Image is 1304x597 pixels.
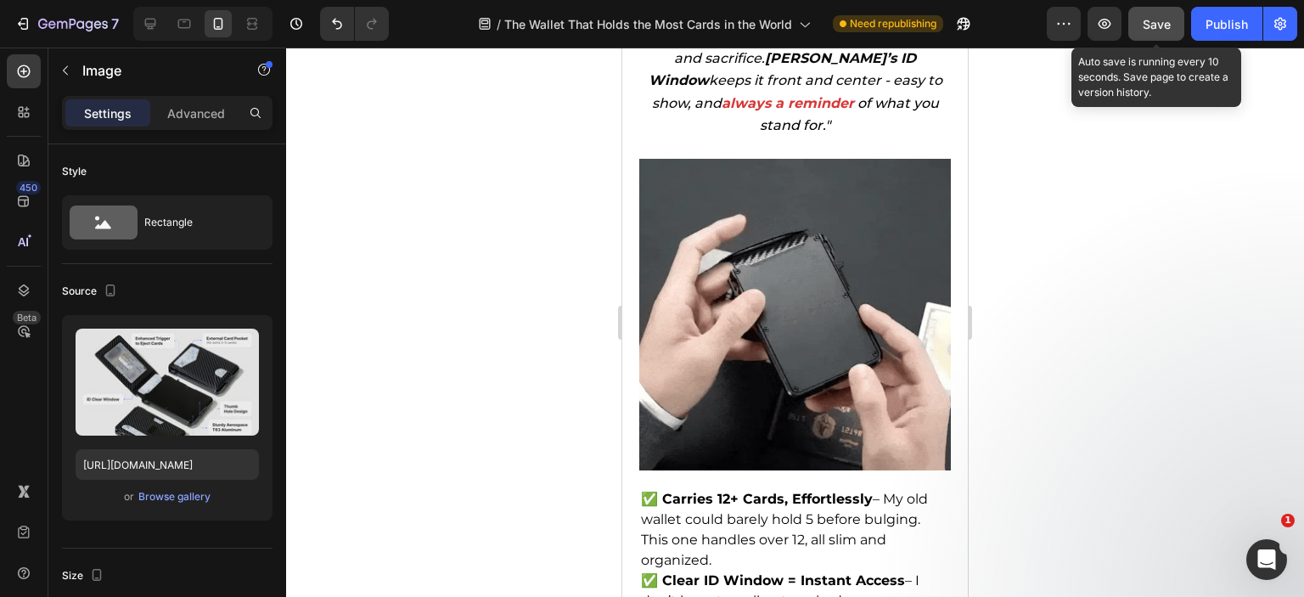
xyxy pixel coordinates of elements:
[504,15,792,33] span: The Wallet That Holds the Most Cards in the World
[144,203,248,242] div: Rectangle
[1206,15,1248,33] div: Publish
[7,7,126,41] button: 7
[19,525,305,582] span: – I don’t have to pull out my badge anymore. Just flash and go at gates or checkpoints.
[497,15,501,33] span: /
[82,60,227,81] p: Image
[1246,539,1287,580] iframe: Intercom live chat
[124,487,134,507] span: or
[16,181,41,194] div: 450
[1143,17,1171,31] span: Save
[1281,514,1295,527] span: 1
[1191,7,1262,41] button: Publish
[62,280,121,303] div: Source
[320,7,389,41] div: Undo/Redo
[84,104,132,122] p: Settings
[1128,7,1184,41] button: Save
[622,48,968,597] iframe: Design area
[167,104,225,122] p: Advanced
[111,14,119,34] p: 7
[76,449,259,480] input: https://example.com/image.jpg
[138,489,211,504] div: Browse gallery
[62,164,87,179] div: Style
[850,16,936,31] span: Need republishing
[19,525,283,541] strong: ✅ Clear ID Window = Instant Access
[62,565,107,588] div: Size
[138,488,211,505] button: Browse gallery
[76,329,259,436] img: preview-image
[13,311,41,324] div: Beta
